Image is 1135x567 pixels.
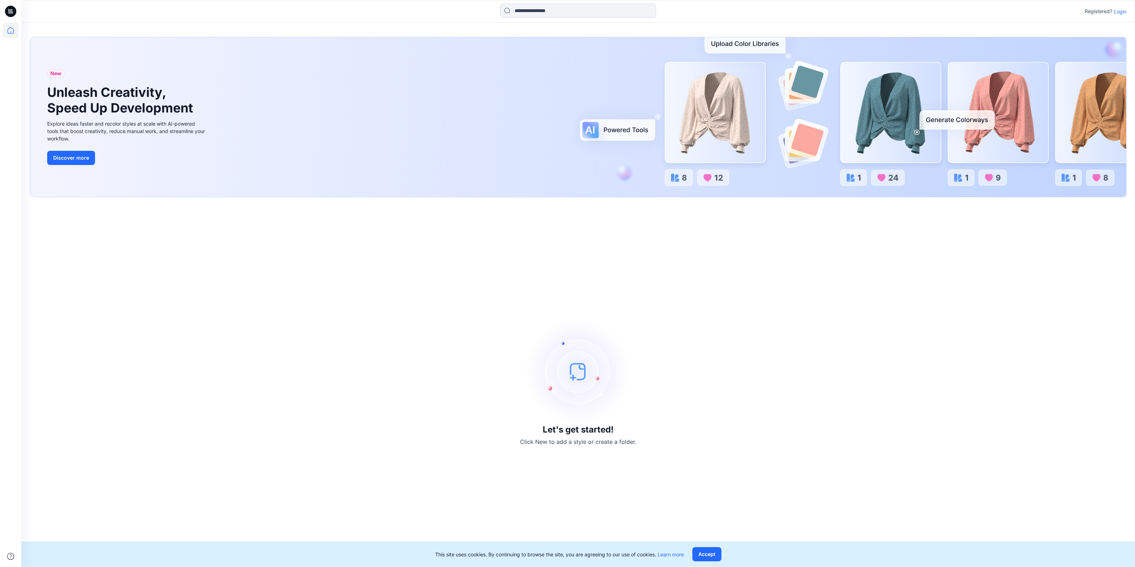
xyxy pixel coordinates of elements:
[47,85,196,115] h1: Unleash Creativity, Speed Up Development
[50,69,61,78] span: New
[692,547,721,561] button: Accept
[1114,8,1126,15] p: Login
[435,551,684,558] p: This site uses cookies. By continuing to browse the site, you are agreeing to our use of cookies.
[658,551,684,557] a: Learn more
[525,318,631,425] img: empty-state-image.svg
[47,151,207,165] a: Discover more
[543,425,614,435] h3: Let's get started!
[47,151,95,165] button: Discover more
[520,437,636,446] p: Click New to add a style or create a folder.
[1085,7,1112,16] p: Registered?
[47,120,207,142] div: Explore ideas faster and recolor styles at scale with AI-powered tools that boost creativity, red...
